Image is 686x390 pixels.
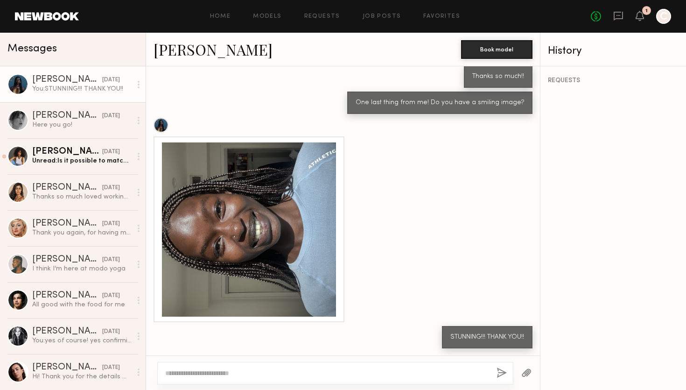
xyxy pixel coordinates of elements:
[548,78,679,84] div: REQUESTS
[102,327,120,336] div: [DATE]
[102,363,120,372] div: [DATE]
[253,14,281,20] a: Models
[210,14,231,20] a: Home
[32,336,132,345] div: You: yes of course! yes confirming you're call time is 9am
[32,111,102,121] div: [PERSON_NAME]
[102,184,120,192] div: [DATE]
[461,45,532,53] a: Book model
[548,46,679,57] div: History
[363,14,401,20] a: Job Posts
[356,98,524,108] div: One last thing from me! Do you have a smiling image?
[304,14,340,20] a: Requests
[102,148,120,156] div: [DATE]
[32,291,102,300] div: [PERSON_NAME]
[32,85,132,93] div: You: STUNNING!!! THANK YOU!!
[645,8,648,14] div: 1
[450,332,524,343] div: STUNNING!!! THANK YOU!!
[154,39,273,59] a: [PERSON_NAME]
[32,75,102,85] div: [PERSON_NAME]
[32,255,102,264] div: [PERSON_NAME]
[102,220,120,228] div: [DATE]
[7,43,57,54] span: Messages
[32,121,132,129] div: Here you go!
[472,71,524,82] div: Thanks so much!!
[461,40,532,59] button: Book model
[32,327,102,336] div: [PERSON_NAME]
[32,264,132,273] div: I think I’m here at modo yoga
[102,76,120,85] div: [DATE]
[32,372,132,381] div: Hi! Thank you for the details ✨ Got it If there’s 2% lactose-free milk, that would be perfect. Th...
[32,192,132,201] div: Thanks so much loved working with you all :)
[102,112,120,121] div: [DATE]
[32,363,102,372] div: [PERSON_NAME]
[423,14,460,20] a: Favorites
[32,183,102,192] div: [PERSON_NAME]
[32,156,132,165] div: Unread: Is it possible to match the last rate of $1000, considering unlimited usage? Thank you fo...
[32,147,102,156] div: [PERSON_NAME]
[656,9,671,24] a: C
[32,300,132,309] div: All good with the food for me
[32,219,102,228] div: [PERSON_NAME]
[102,255,120,264] div: [DATE]
[32,228,132,237] div: Thank you again, for having me - I can not wait to see photos! 😊
[102,291,120,300] div: [DATE]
